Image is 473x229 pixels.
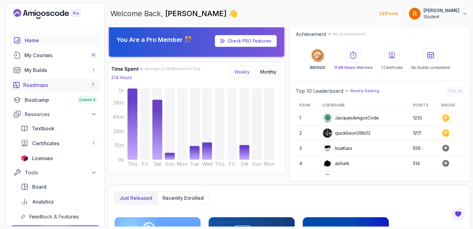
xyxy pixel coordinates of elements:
[409,8,421,20] img: user profile image
[230,67,254,77] button: Weekly
[93,141,94,146] span: 1
[32,183,46,191] span: Board
[114,100,124,106] tspan: 58m
[165,9,228,18] span: [PERSON_NAME]
[229,161,235,167] tspan: Fri
[10,49,101,61] a: courses
[446,87,464,95] button: See all
[10,79,101,91] a: roadmaps
[323,174,358,184] div: Apply5489
[409,156,438,171] td: 514
[17,122,101,135] a: textbook
[423,7,459,14] p: [PERSON_NAME]
[334,65,372,70] p: Watched
[116,35,192,44] p: You Are a Pro Member 🎊
[13,9,95,19] a: Landing page
[10,94,101,106] a: bootcamp
[17,137,101,150] a: certificates
[92,83,94,88] span: 7
[409,171,438,186] td: 415
[296,171,319,186] td: 5
[323,143,352,153] div: IssaKass
[25,37,97,44] div: Home
[296,110,319,126] td: 1
[17,152,101,164] a: licenses
[409,100,438,110] th: Points
[323,159,349,168] div: alshark
[115,192,157,204] button: Just released
[381,65,403,70] p: Certificate
[409,126,438,141] td: 1217
[411,65,450,70] p: No builds completed
[157,192,209,204] button: Recently enrolled
[323,128,332,138] img: user profile image
[296,126,319,141] td: 2
[296,100,319,110] th: Rank
[17,181,101,193] a: board
[17,195,101,208] a: analytics
[381,65,383,70] span: 1
[91,53,95,58] span: 10
[423,14,459,20] p: Student
[323,174,332,183] img: user profile image
[296,141,319,156] td: 3
[79,97,95,102] span: Cohort 3
[115,143,124,149] tspan: 15m
[111,74,132,81] p: 3.14 Hours
[438,100,464,110] th: Badge
[145,66,201,71] span: Average of 16 Minutes Per Day
[241,161,249,167] tspan: Sat
[228,7,239,20] span: 👋
[379,11,398,17] p: 241 Points
[32,125,54,132] span: Textbook
[409,110,438,126] td: 1233
[190,161,199,167] tspan: Tue
[154,161,162,167] tspan: Sat
[24,52,97,59] div: My Courses
[10,64,101,76] a: builds
[25,169,97,176] div: Tools
[350,88,379,93] p: Weekly Ranking
[165,161,175,167] tspan: Sun
[177,161,188,167] tspan: Mon
[119,88,124,94] tspan: 1h
[202,161,212,167] tspan: Wed
[409,7,468,20] button: user profile image[PERSON_NAME]Student
[215,161,224,167] tspan: Thu
[29,213,79,220] span: Feedback & Features
[334,65,355,70] span: 11.66 Hours
[310,65,325,70] p: BRONZE
[25,96,97,104] div: Bootcamp
[142,161,148,167] tspan: Fri
[323,113,332,123] img: default monster avatar
[110,9,238,19] p: Welcome Back,
[296,87,343,95] h2: Top 10 Leaderboard
[323,159,332,168] img: user profile image
[24,66,97,74] div: My Builds
[323,113,379,123] div: JacquesAmigosCode
[17,210,101,223] a: feedback
[163,194,204,202] p: Recently enrolled
[451,207,466,222] button: Open Feedback Button
[114,128,124,134] tspan: 29m
[23,81,97,89] div: Roadmaps
[296,30,326,38] h2: Achievement
[409,141,438,156] td: 556
[32,140,59,147] span: Certificates
[264,161,275,167] tspan: Mon
[323,128,371,138] div: quickbison39b02
[113,114,124,120] tspan: 44m
[21,155,28,161] img: jetbrains icon
[252,161,262,167] tspan: Sun
[296,156,319,171] td: 4
[111,65,139,73] h3: Time Spent
[333,32,366,37] p: My Achievements
[32,155,53,162] span: Licenses
[256,67,280,77] button: Monthly
[119,194,152,202] p: Just released
[319,100,409,110] th: Username
[215,35,277,47] a: Check PRO Features
[10,34,101,47] a: home
[10,109,101,120] button: Resources
[228,38,271,43] a: Check PRO Features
